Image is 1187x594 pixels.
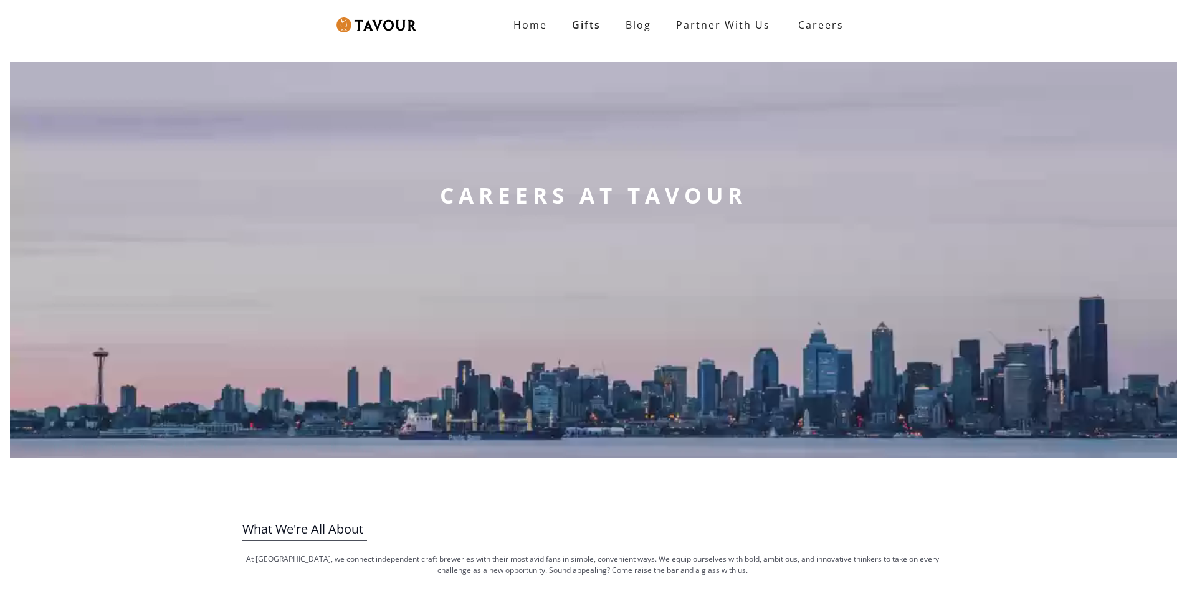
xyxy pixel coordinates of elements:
strong: Careers [798,12,844,37]
a: Blog [613,12,664,37]
p: At [GEOGRAPHIC_DATA], we connect independent craft breweries with their most avid fans in simple,... [242,554,943,576]
a: Home [501,12,560,37]
h3: What We're All About [242,518,943,540]
a: partner with us [664,12,783,37]
a: Careers [783,7,853,42]
strong: Home [513,18,547,32]
a: Gifts [560,12,613,37]
strong: CAREERS AT TAVOUR [440,181,747,210]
